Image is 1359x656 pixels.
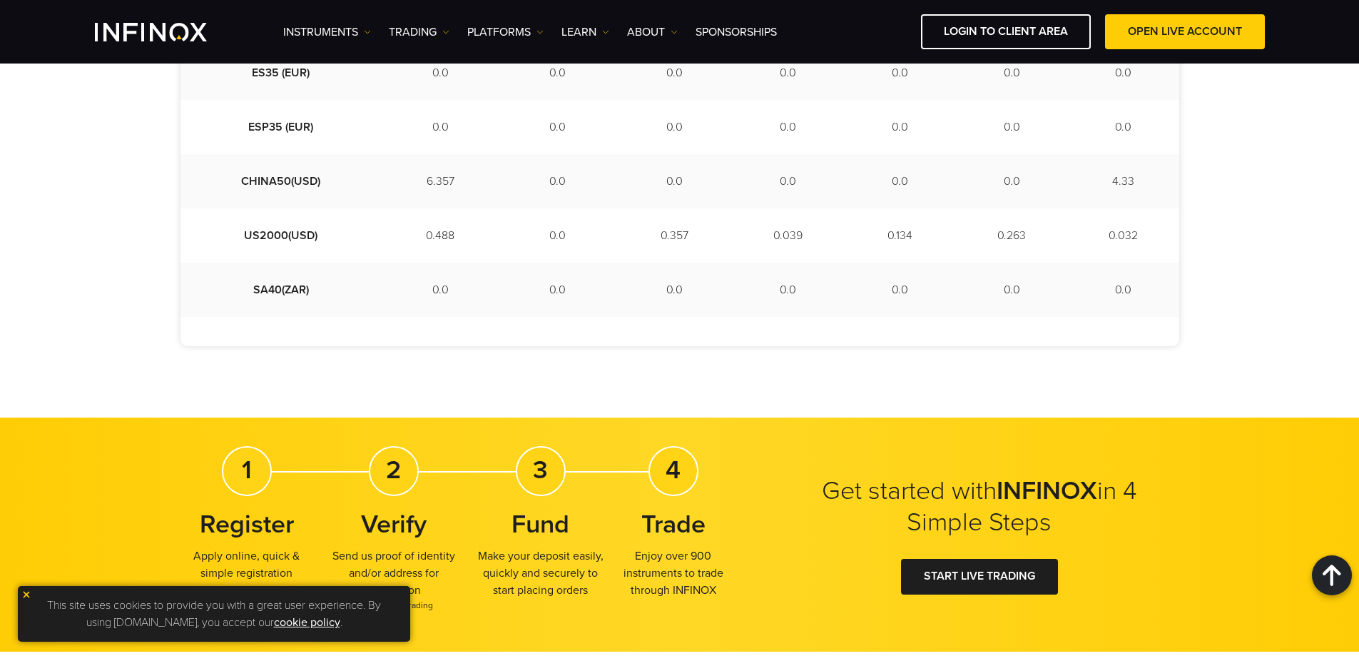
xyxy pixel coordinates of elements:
[274,615,340,630] a: cookie policy
[327,547,460,612] p: Send us proof of identity and/or address for verification
[956,154,1067,208] td: 0.0
[95,23,240,41] a: INFINOX Logo
[242,455,252,485] strong: 1
[1105,14,1265,49] a: OPEN LIVE ACCOUNT
[533,455,548,485] strong: 3
[843,100,956,154] td: 0.0
[801,475,1158,538] h2: Get started with in 4 Simple Steps
[21,590,31,600] img: yellow close icon
[382,154,499,208] td: 6.357
[180,100,382,154] td: ESP35 (EUR)
[616,263,732,317] td: 0.0
[901,559,1058,594] a: START LIVE TRADING
[843,154,956,208] td: 0.0
[180,263,382,317] td: SA40(ZAR)
[389,24,449,41] a: TRADING
[843,263,956,317] td: 0.0
[382,208,499,263] td: 0.488
[1067,154,1179,208] td: 4.33
[843,208,956,263] td: 0.134
[1067,208,1179,263] td: 0.032
[180,208,382,263] td: US2000(USD)
[843,46,956,100] td: 0.0
[1067,263,1179,317] td: 0.0
[361,509,427,540] strong: Verify
[474,547,607,599] p: Make your deposit easily, quickly and securely to start placing orders
[607,547,740,599] p: Enjoy over 900 instruments to trade through INFINOX
[283,24,371,41] a: Instruments
[921,14,1091,49] a: LOGIN TO CLIENT AREA
[499,263,616,317] td: 0.0
[499,154,616,208] td: 0.0
[732,100,843,154] td: 0.0
[200,509,294,540] strong: Register
[956,263,1067,317] td: 0.0
[956,208,1067,263] td: 0.263
[956,100,1067,154] td: 0.0
[499,46,616,100] td: 0.0
[1067,100,1179,154] td: 0.0
[732,263,843,317] td: 0.0
[180,154,382,208] td: CHINA50(USD)
[627,24,678,41] a: ABOUT
[696,24,777,41] a: SPONSORSHIPS
[732,208,843,263] td: 0.039
[956,46,1067,100] td: 0.0
[386,455,401,485] strong: 2
[616,100,732,154] td: 0.0
[732,154,843,208] td: 0.0
[616,46,732,100] td: 0.0
[499,208,616,263] td: 0.0
[511,509,569,540] strong: Fund
[1067,46,1179,100] td: 0.0
[467,24,544,41] a: PLATFORMS
[616,208,732,263] td: 0.357
[25,593,403,635] p: This site uses cookies to provide you with a great user experience. By using [DOMAIN_NAME], you a...
[499,100,616,154] td: 0.0
[997,475,1097,506] strong: INFINOX
[616,154,732,208] td: 0.0
[180,547,313,582] p: Apply online, quick & simple registration
[641,509,706,540] strong: Trade
[382,46,499,100] td: 0.0
[382,100,499,154] td: 0.0
[666,455,681,485] strong: 4
[561,24,609,41] a: Learn
[180,46,382,100] td: ES35 (EUR)
[382,263,499,317] td: 0.0
[732,46,843,100] td: 0.0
